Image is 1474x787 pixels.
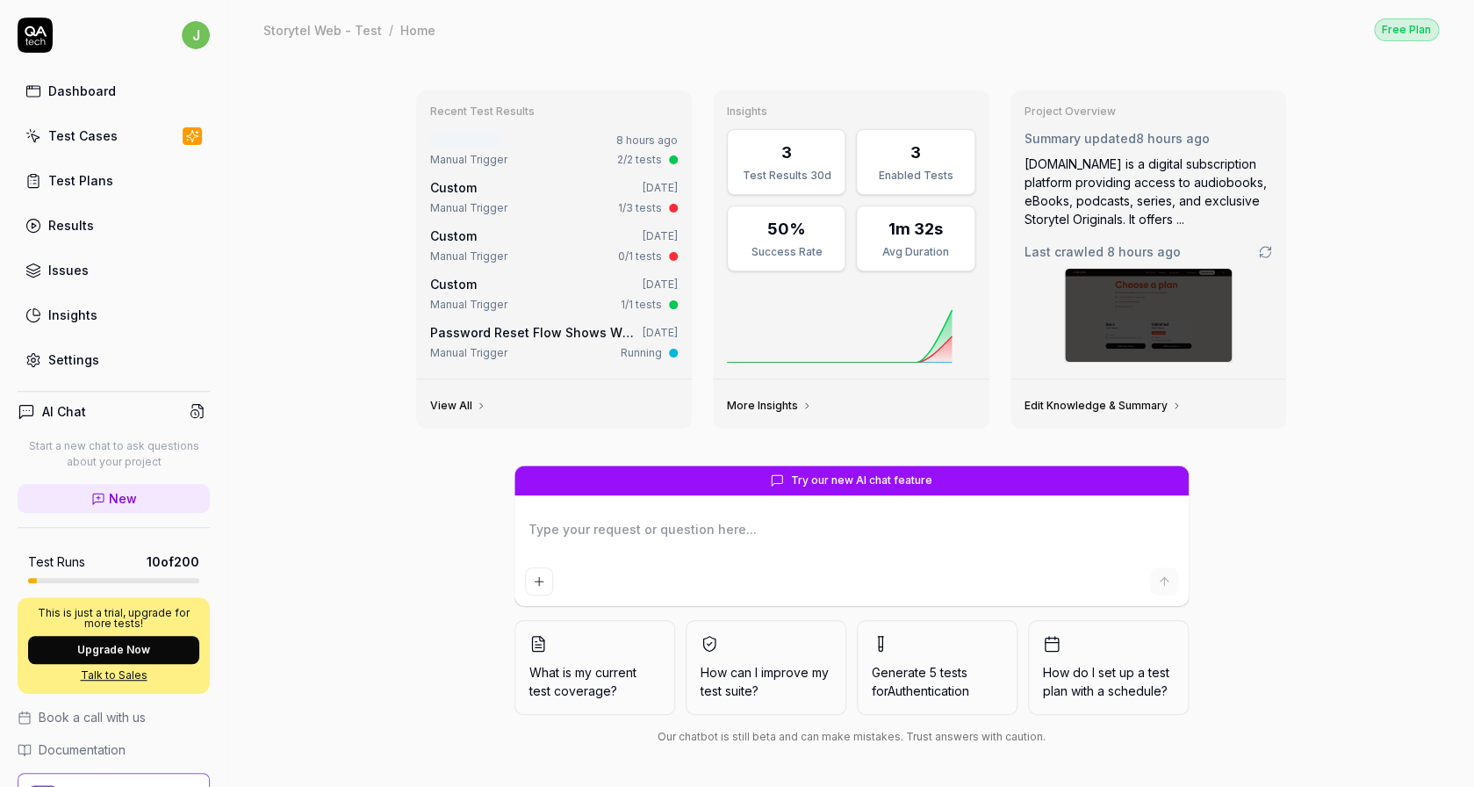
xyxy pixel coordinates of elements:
a: Issues [18,253,210,287]
a: Password Reset Flow Shows Wrong Form[DATE]Manual TriggerRunning [427,320,682,365]
a: Book a call with us [18,708,210,726]
button: Generate 5 tests forAuthentication [857,620,1017,715]
button: Upgrade Now [28,636,199,664]
span: Generate 5 tests for Authentication [872,665,969,698]
p: This is just a trial, upgrade for more tests! [28,608,199,629]
span: Summary updated [1025,131,1136,146]
div: 3 [781,141,792,164]
a: Edit Knowledge & Summary [1025,399,1182,413]
div: Issues [48,261,89,279]
button: What is my current test coverage? [514,620,675,715]
div: Manual Trigger [430,297,507,313]
a: Test Plans [18,163,210,198]
a: Dashboard [18,74,210,108]
a: Settings [18,343,210,377]
span: How can I improve my test suite? [701,663,831,700]
a: Test Cases [18,119,210,153]
div: Test Cases [48,126,118,145]
time: 8 hours ago [616,134,678,147]
div: 2/2 tests [617,152,662,168]
span: 10 of 200 [147,552,199,571]
button: j [182,18,210,53]
a: 8 hours agoManual Trigger2/2 tests [427,129,682,171]
h3: Insights [727,105,975,119]
span: New [109,489,137,508]
time: [DATE] [643,181,678,194]
div: 3 [910,141,921,164]
span: Custom [430,228,477,243]
time: 8 hours ago [1107,244,1181,259]
div: 1/1 tests [621,297,662,313]
div: 50% [767,217,806,241]
div: Manual Trigger [430,152,507,168]
span: j [182,21,210,49]
a: Documentation [18,740,210,759]
button: How can I improve my test suite? [686,620,846,715]
h3: Recent Test Results [430,105,679,119]
time: [DATE] [643,229,678,242]
a: More Insights [727,399,812,413]
a: Talk to Sales [28,668,199,683]
div: [DOMAIN_NAME] is a digital subscription platform providing access to audiobooks, eBooks, podcasts... [1025,155,1273,228]
span: Documentation [39,740,126,759]
div: Manual Trigger [430,249,507,264]
div: Dashboard [48,82,116,100]
button: Free Plan [1374,18,1439,41]
div: 0/1 tests [618,249,662,264]
time: [DATE] [643,278,678,291]
div: Success Rate [738,244,834,260]
div: Test Plans [48,171,113,190]
a: View All [430,399,486,413]
a: Custom[DATE]Manual Trigger0/1 tests [427,223,682,268]
img: Screenshot [1065,269,1232,362]
div: Test Results 30d [738,168,834,184]
a: Custom[DATE]Manual Trigger1/1 tests [427,271,682,316]
div: Manual Trigger [430,345,507,361]
div: Home [400,21,435,39]
button: How do I set up a test plan with a schedule? [1028,620,1189,715]
a: Insights [18,298,210,332]
div: 1m 32s [888,217,943,241]
p: Start a new chat to ask questions about your project [18,438,210,470]
span: How do I set up a test plan with a schedule? [1043,663,1174,700]
span: Password Reset Flow Shows Wrong Form [430,325,683,340]
button: Add attachment [525,567,553,596]
div: Settings [48,350,99,369]
time: 8 hours ago [1136,131,1210,146]
h3: Project Overview [1025,105,1273,119]
span: What is my current test coverage? [529,663,660,700]
div: Insights [48,306,97,324]
span: Custom [430,277,477,292]
div: Running [621,345,662,361]
h5: Test Runs [28,554,85,570]
div: Our chatbot is still beta and can make mistakes. Trust answers with caution. [514,729,1189,745]
a: Results [18,208,210,242]
h4: AI Chat [42,402,86,421]
span: Book a call with us [39,708,146,726]
span: Custom [430,180,477,195]
a: Go to crawling settings [1258,245,1272,259]
div: / [389,21,393,39]
span: Last crawled [1025,242,1181,261]
div: Enabled Tests [867,168,963,184]
div: Results [48,216,94,235]
time: [DATE] [643,326,678,339]
div: 1/3 tests [618,200,662,216]
a: New [18,484,210,513]
div: Storytel Web - Test [263,21,382,39]
span: Try our new AI chat feature [791,473,932,488]
div: Manual Trigger [430,200,507,216]
a: Custom[DATE]Manual Trigger1/3 tests [427,175,682,220]
div: Avg Duration [867,244,963,260]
